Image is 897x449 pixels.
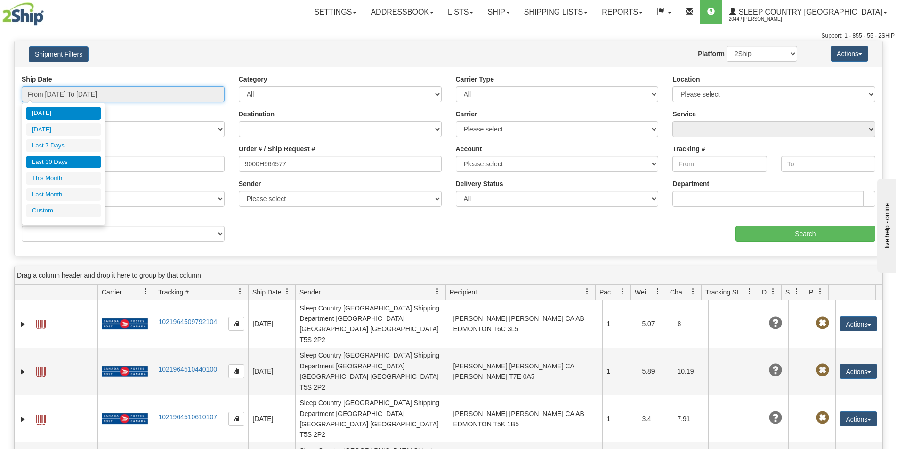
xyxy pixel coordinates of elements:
label: Delivery Status [456,179,503,188]
label: Carrier Type [456,74,494,84]
span: Pickup Status [809,287,817,297]
span: Tracking Status [705,287,746,297]
span: 2044 / [PERSON_NAME] [729,15,800,24]
td: 5.07 [638,300,673,348]
label: Destination [239,109,275,119]
a: Charge filter column settings [685,284,701,300]
a: Tracking Status filter column settings [742,284,758,300]
a: Shipment Issues filter column settings [789,284,805,300]
span: Shipment Issues [785,287,793,297]
button: Copy to clipboard [228,364,244,378]
input: To [781,156,875,172]
button: Actions [840,364,877,379]
li: Custom [26,204,101,217]
a: Settings [307,0,364,24]
span: Unknown [769,411,782,425]
label: Sender [239,179,261,188]
img: 20 - Canada Post [102,413,148,425]
img: 20 - Canada Post [102,318,148,330]
td: 3.4 [638,395,673,443]
span: Carrier [102,287,122,297]
a: 1021964510440100 [158,366,217,373]
span: Tracking # [158,287,189,297]
a: Label [36,316,46,331]
a: Carrier filter column settings [138,284,154,300]
div: grid grouping header [15,266,882,285]
button: Actions [840,316,877,331]
td: [DATE] [248,348,295,395]
span: Unknown [769,317,782,330]
li: Last 30 Days [26,156,101,169]
label: Account [456,144,482,154]
input: Search [735,226,875,242]
a: Pickup Status filter column settings [812,284,828,300]
label: Platform [698,49,725,58]
label: Tracking # [672,144,705,154]
a: Sender filter column settings [429,284,445,300]
a: Ship [480,0,517,24]
label: Order # / Ship Request # [239,144,315,154]
button: Copy to clipboard [228,412,244,426]
a: Addressbook [364,0,441,24]
a: Label [36,411,46,426]
td: 1 [602,348,638,395]
td: 5.89 [638,348,673,395]
td: [PERSON_NAME] [PERSON_NAME] CA AB EDMONTON T6C 3L5 [449,300,602,348]
td: Sleep Country [GEOGRAPHIC_DATA] Shipping Department [GEOGRAPHIC_DATA] [GEOGRAPHIC_DATA] [GEOGRAPH... [295,300,449,348]
span: Pickup Not Assigned [816,411,829,425]
label: Location [672,74,700,84]
button: Actions [840,411,877,426]
a: Sleep Country [GEOGRAPHIC_DATA] 2044 / [PERSON_NAME] [722,0,894,24]
td: 1 [602,300,638,348]
span: Pickup Not Assigned [816,364,829,377]
a: Recipient filter column settings [579,284,595,300]
td: [DATE] [248,395,295,443]
a: Lists [441,0,480,24]
a: Reports [595,0,650,24]
a: Label [36,363,46,378]
td: [DATE] [248,300,295,348]
li: [DATE] [26,123,101,136]
span: Sleep Country [GEOGRAPHIC_DATA] [736,8,882,16]
label: Ship Date [22,74,52,84]
a: Tracking # filter column settings [232,284,248,300]
a: 1021964509792104 [158,318,217,326]
a: Shipping lists [517,0,595,24]
label: Carrier [456,109,477,119]
span: Packages [599,287,619,297]
div: live help - online [7,8,87,15]
td: [PERSON_NAME] [PERSON_NAME] CA AB EDMONTON T5K 1B5 [449,395,602,443]
input: From [672,156,767,172]
button: Copy to clipboard [228,317,244,331]
a: Weight filter column settings [650,284,666,300]
button: Shipment Filters [29,46,89,62]
iframe: chat widget [875,176,896,272]
a: Packages filter column settings [614,284,630,300]
button: Actions [831,46,868,62]
label: Department [672,179,709,188]
span: Charge [670,287,690,297]
td: 1 [602,395,638,443]
a: Expand [18,319,28,329]
td: Sleep Country [GEOGRAPHIC_DATA] Shipping Department [GEOGRAPHIC_DATA] [GEOGRAPHIC_DATA] [GEOGRAPH... [295,348,449,395]
a: Delivery Status filter column settings [765,284,781,300]
span: Ship Date [252,287,281,297]
label: Service [672,109,696,119]
td: 8 [673,300,708,348]
img: logo2044.jpg [2,2,44,26]
td: 10.19 [673,348,708,395]
span: Unknown [769,364,782,377]
span: Sender [299,287,321,297]
label: Category [239,74,267,84]
div: Support: 1 - 855 - 55 - 2SHIP [2,32,895,40]
a: Expand [18,367,28,376]
li: Last 7 Days [26,139,101,152]
li: [DATE] [26,107,101,120]
img: 20 - Canada Post [102,366,148,377]
span: Delivery Status [762,287,770,297]
td: 7.91 [673,395,708,443]
span: Recipient [450,287,477,297]
a: 1021964510610107 [158,413,217,421]
a: Expand [18,415,28,424]
a: Ship Date filter column settings [279,284,295,300]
